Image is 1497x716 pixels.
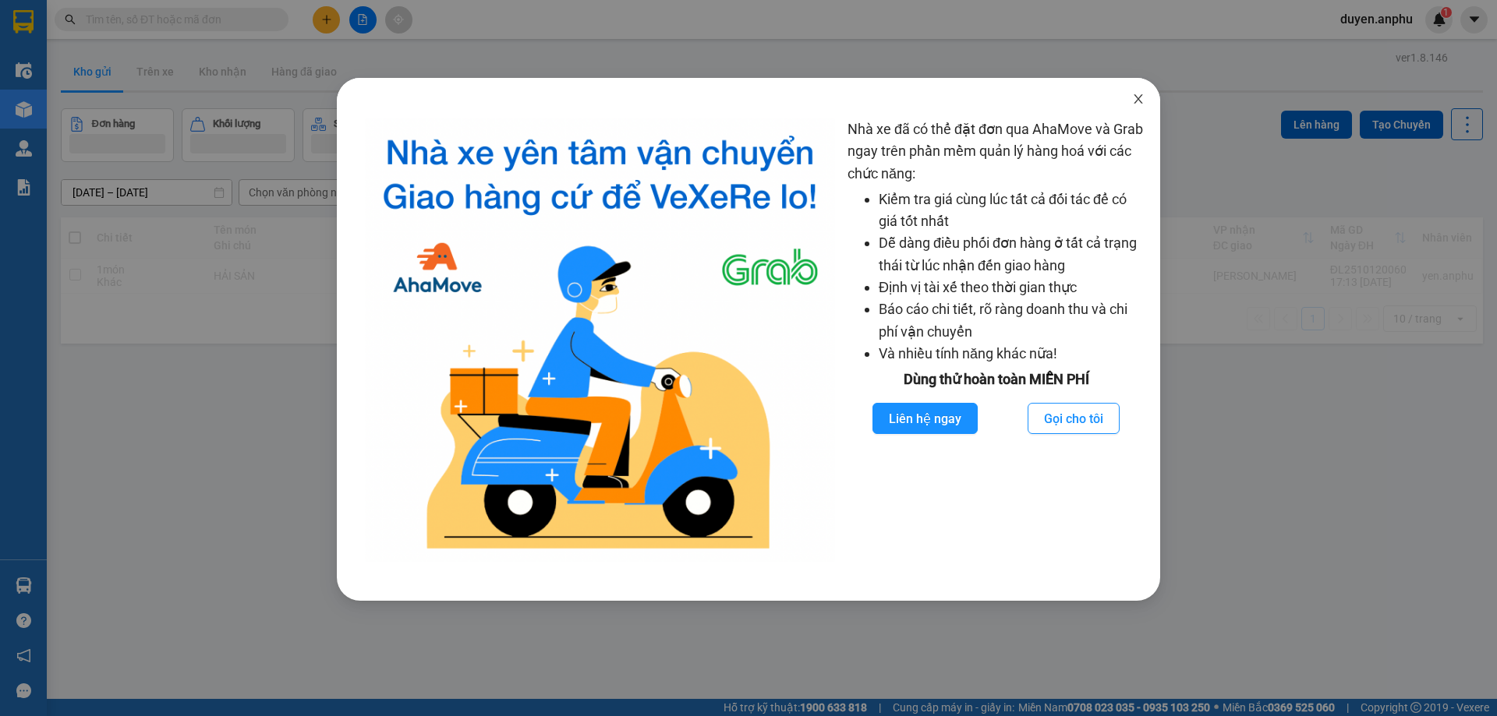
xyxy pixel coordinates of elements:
li: Và nhiều tính năng khác nữa! [879,343,1145,365]
span: Gọi cho tôi [1044,409,1103,429]
li: Dễ dàng điều phối đơn hàng ở tất cả trạng thái từ lúc nhận đến giao hàng [879,232,1145,277]
li: Kiểm tra giá cùng lúc tất cả đối tác để có giá tốt nhất [879,189,1145,233]
li: Định vị tài xế theo thời gian thực [879,277,1145,298]
div: Dùng thử hoàn toàn MIỄN PHÍ [848,369,1145,390]
span: Liên hệ ngay [889,409,961,429]
li: Báo cáo chi tiết, rõ ràng doanh thu và chi phí vận chuyển [879,298,1145,343]
button: Close [1117,78,1160,122]
span: close [1132,93,1145,105]
div: Nhà xe đã có thể đặt đơn qua AhaMove và Grab ngay trên phần mềm quản lý hàng hoá với các chức năng: [848,118,1145,562]
img: logo [365,118,835,562]
button: Gọi cho tôi [1028,403,1120,434]
button: Liên hệ ngay [872,403,978,434]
